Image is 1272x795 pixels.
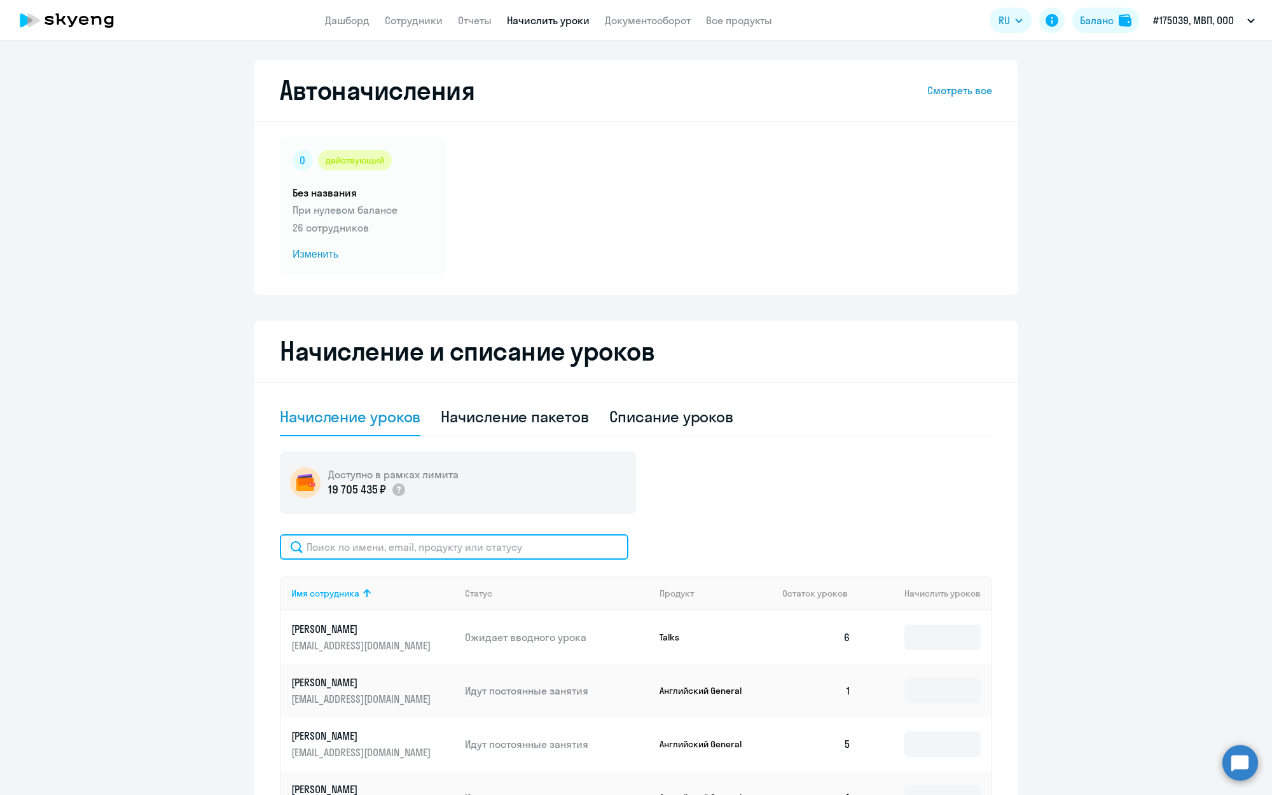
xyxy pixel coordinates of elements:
div: Продукт [660,588,773,599]
button: Балансbalance [1072,8,1139,33]
p: При нулевом балансе [293,202,434,218]
td: 5 [772,717,861,771]
td: 6 [772,611,861,664]
p: 19 705 435 ₽ [328,481,386,498]
p: Идут постоянные занятия [465,684,649,698]
button: RU [990,8,1032,33]
p: Английский General [660,685,755,696]
a: Сотрудники [385,14,443,27]
div: Статус [465,588,492,599]
input: Поиск по имени, email, продукту или статусу [280,534,628,560]
h2: Начисление и списание уроков [280,336,992,366]
p: Talks [660,632,755,643]
p: [PERSON_NAME] [291,622,434,636]
a: Отчеты [458,14,492,27]
div: Статус [465,588,649,599]
a: Начислить уроки [507,14,590,27]
span: Изменить [293,247,434,262]
a: Смотреть все [927,83,992,98]
span: RU [999,13,1010,28]
div: Имя сотрудника [291,588,455,599]
img: balance [1119,14,1131,27]
h5: Без названия [293,186,434,200]
img: wallet-circle.png [290,467,321,498]
p: Идут постоянные занятия [465,737,649,751]
div: Баланс [1080,13,1114,28]
a: Документооборот [605,14,691,27]
div: Имя сотрудника [291,588,359,599]
p: #175039, МВП, ООО [1153,13,1234,28]
h2: Автоначисления [280,75,474,106]
td: 1 [772,664,861,717]
div: Списание уроков [609,406,734,427]
div: действующий [318,150,392,170]
a: [PERSON_NAME][EMAIL_ADDRESS][DOMAIN_NAME] [291,622,455,653]
p: [EMAIL_ADDRESS][DOMAIN_NAME] [291,692,434,706]
div: Остаток уроков [782,588,861,599]
p: Ожидает вводного урока [465,630,649,644]
p: [PERSON_NAME] [291,729,434,743]
div: Начисление уроков [280,406,420,427]
a: Дашборд [325,14,370,27]
div: Начисление пакетов [441,406,588,427]
p: 26 сотрудников [293,220,434,235]
p: Английский General [660,738,755,750]
a: [PERSON_NAME][EMAIL_ADDRESS][DOMAIN_NAME] [291,729,455,759]
a: [PERSON_NAME][EMAIL_ADDRESS][DOMAIN_NAME] [291,675,455,706]
button: #175039, МВП, ООО [1147,5,1261,36]
span: Остаток уроков [782,588,848,599]
a: Все продукты [706,14,772,27]
p: [PERSON_NAME] [291,675,434,689]
h5: Доступно в рамках лимита [328,467,459,481]
div: Продукт [660,588,694,599]
p: [EMAIL_ADDRESS][DOMAIN_NAME] [291,639,434,653]
p: [EMAIL_ADDRESS][DOMAIN_NAME] [291,745,434,759]
th: Начислить уроков [861,576,991,611]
